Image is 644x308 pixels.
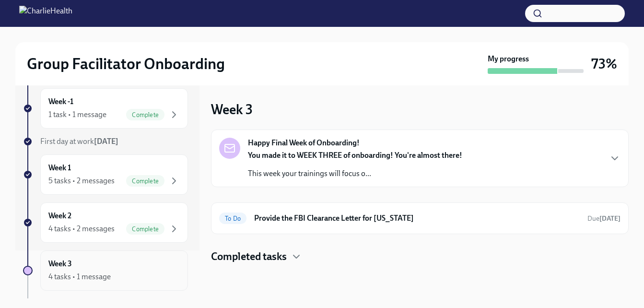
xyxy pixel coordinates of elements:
[248,138,360,148] strong: Happy Final Week of Onboarding!
[248,168,462,179] p: This week your trainings will focus o...
[23,250,188,291] a: Week 34 tasks • 1 message
[40,137,118,146] span: First day at work
[19,6,72,21] img: CharlieHealth
[27,54,225,73] h2: Group Facilitator Onboarding
[488,54,529,64] strong: My progress
[599,214,621,223] strong: [DATE]
[248,151,462,160] strong: You made it to WEEK THREE of onboarding! You're almost there!
[587,214,621,223] span: Due
[587,214,621,223] span: September 30th, 2025 10:00
[23,154,188,195] a: Week 15 tasks • 2 messagesComplete
[254,213,580,224] h6: Provide the FBI Clearance Letter for [US_STATE]
[48,163,71,173] h6: Week 1
[94,137,118,146] strong: [DATE]
[211,249,287,264] h4: Completed tasks
[126,111,164,118] span: Complete
[23,136,188,147] a: First day at work[DATE]
[219,215,246,222] span: To Do
[48,176,115,186] div: 5 tasks • 2 messages
[48,211,71,221] h6: Week 2
[48,224,115,234] div: 4 tasks • 2 messages
[211,249,629,264] div: Completed tasks
[591,55,617,72] h3: 73%
[48,109,106,120] div: 1 task • 1 message
[48,259,72,269] h6: Week 3
[126,225,164,233] span: Complete
[219,211,621,226] a: To DoProvide the FBI Clearance Letter for [US_STATE]Due[DATE]
[23,88,188,129] a: Week -11 task • 1 messageComplete
[211,101,253,118] h3: Week 3
[126,178,164,185] span: Complete
[48,96,73,107] h6: Week -1
[48,272,111,282] div: 4 tasks • 1 message
[23,202,188,243] a: Week 24 tasks • 2 messagesComplete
